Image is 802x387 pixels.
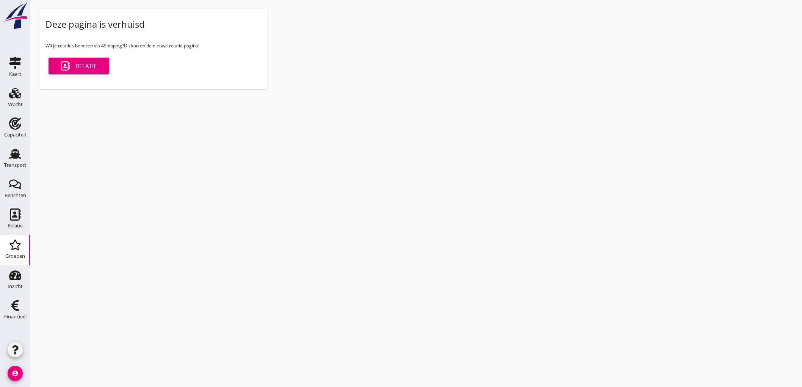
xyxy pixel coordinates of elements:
a: Relatie [49,58,109,74]
span: Dit kan op de nieuwe relatie pagina! [124,42,199,49]
div: Financieel [4,314,27,319]
div: Relatie [61,61,97,71]
div: Vracht [8,102,23,107]
div: Inzicht [8,284,23,289]
div: Transport [4,163,27,168]
div: Kaart [9,72,21,77]
img: logo-small.a267ee39.svg [2,2,29,30]
div: Groepen [5,254,25,259]
div: Berichten [5,193,26,198]
span: Wil je relaties beheren via 4Shipping? [45,42,124,49]
div: Relatie [8,223,23,228]
div: Deze pagina is verhuisd [45,18,145,30]
i: account_circle [8,366,23,381]
div: Capaciteit [4,132,27,137]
